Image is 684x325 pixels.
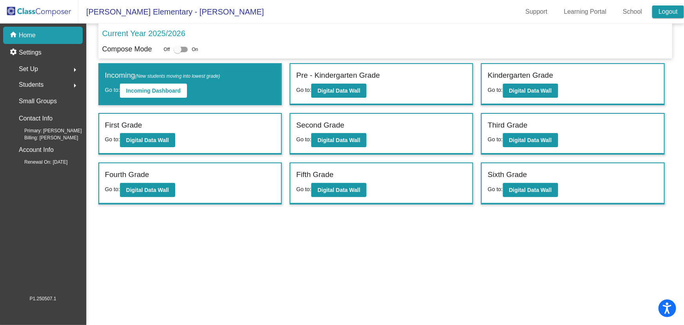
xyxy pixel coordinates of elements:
[652,5,684,18] a: Logout
[9,31,19,40] mat-icon: home
[9,48,19,57] mat-icon: settings
[296,120,345,131] label: Second Grade
[12,134,78,141] span: Billing: [PERSON_NAME]
[102,44,152,55] p: Compose Mode
[318,137,360,143] b: Digital Data Wall
[509,88,552,94] b: Digital Data Wall
[519,5,554,18] a: Support
[19,113,53,124] p: Contact Info
[19,96,57,107] p: Small Groups
[105,186,120,192] span: Go to:
[318,88,360,94] b: Digital Data Wall
[164,46,170,53] span: Off
[19,31,36,40] p: Home
[70,65,80,75] mat-icon: arrow_right
[311,183,366,197] button: Digital Data Wall
[19,64,38,75] span: Set Up
[135,73,220,79] span: (New students moving into lowest grade)
[120,84,187,98] button: Incoming Dashboard
[126,187,169,193] b: Digital Data Wall
[503,183,558,197] button: Digital Data Wall
[105,87,120,93] span: Go to:
[296,136,311,142] span: Go to:
[120,183,175,197] button: Digital Data Wall
[488,169,527,181] label: Sixth Grade
[488,136,503,142] span: Go to:
[488,186,503,192] span: Go to:
[126,137,169,143] b: Digital Data Wall
[488,87,503,93] span: Go to:
[509,187,552,193] b: Digital Data Wall
[318,187,360,193] b: Digital Data Wall
[12,127,82,134] span: Primary: [PERSON_NAME]
[296,186,311,192] span: Go to:
[488,70,553,81] label: Kindergarten Grade
[503,84,558,98] button: Digital Data Wall
[19,48,42,57] p: Settings
[19,79,44,90] span: Students
[105,136,120,142] span: Go to:
[311,133,366,147] button: Digital Data Wall
[509,137,552,143] b: Digital Data Wall
[296,169,334,181] label: Fifth Grade
[126,88,181,94] b: Incoming Dashboard
[105,120,142,131] label: First Grade
[105,169,149,181] label: Fourth Grade
[192,46,198,53] span: On
[488,120,527,131] label: Third Grade
[19,144,54,155] p: Account Info
[296,70,380,81] label: Pre - Kindergarten Grade
[78,5,264,18] span: [PERSON_NAME] Elementary - [PERSON_NAME]
[120,133,175,147] button: Digital Data Wall
[311,84,366,98] button: Digital Data Wall
[558,5,613,18] a: Learning Portal
[12,159,67,166] span: Renewal On: [DATE]
[617,5,648,18] a: School
[70,81,80,90] mat-icon: arrow_right
[102,27,185,39] p: Current Year 2025/2026
[296,87,311,93] span: Go to:
[105,70,220,81] label: Incoming
[503,133,558,147] button: Digital Data Wall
